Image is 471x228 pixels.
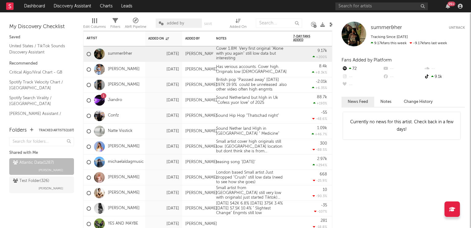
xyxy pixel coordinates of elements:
[148,50,179,58] div: [DATE]
[213,160,259,165] div: teasing song '[DATE]'
[371,41,407,45] span: 9.17k fans this week
[9,69,68,76] a: Critical Algo/Viral Chart - GB
[398,97,439,107] button: Change History
[312,132,327,136] div: +46.7 %
[9,110,68,123] a: [PERSON_NAME] Assistant / [GEOGRAPHIC_DATA]
[108,67,140,72] a: [PERSON_NAME]
[110,15,120,33] div: Filters
[87,36,133,40] div: Artist
[148,220,179,228] div: [DATE]
[312,117,327,121] div: -48.6 %
[293,35,318,42] span: 7-Day Fans Added
[342,58,392,62] span: Fans Added by Platform
[108,144,140,149] a: [PERSON_NAME]
[316,80,327,84] div: -2.01k
[323,188,327,192] div: 10
[185,160,217,165] div: [PERSON_NAME]
[213,201,290,216] div: [DATE] 542K 6.8% [DATE] 375K 3.4% [DATE] 57.5K 10.4% " Slightest Change" Engmts still low
[39,185,63,192] span: [PERSON_NAME]
[185,113,217,118] div: [PERSON_NAME]
[185,191,217,196] div: [PERSON_NAME]
[9,158,74,175] a: Atlantic Data(1287)[PERSON_NAME]
[9,43,68,55] a: United States / TikTok Sounds Discovery Assistant
[213,95,290,105] div: Sound Netherland but hIgh in Uk "Cofess yuor love" of 2025
[148,66,179,73] div: [DATE]
[213,113,282,118] div: Sound Hip Hop "Thatschad night"
[185,67,217,72] div: [PERSON_NAME]
[167,21,184,25] span: added by
[313,148,327,152] div: -88.5 %
[342,65,383,73] div: 72
[108,82,140,87] a: [PERSON_NAME]
[213,65,290,74] div: Has verious accounts. Cover high. Originals low [DEMOGRAPHIC_DATA]
[313,101,327,105] div: +193 %
[108,113,119,118] a: Confz
[148,205,179,212] div: [DATE]
[185,82,217,87] div: [PERSON_NAME]
[148,174,179,181] div: [DATE]
[108,221,138,226] a: YES AND MAYBE
[9,79,68,91] a: Spotify Track Velocity Chart / [GEOGRAPHIC_DATA]
[371,25,402,30] span: summer&her
[321,111,327,115] div: -55
[83,15,106,33] div: Edit Columns
[424,65,465,73] div: --
[9,149,74,157] div: Shared with Me
[185,98,217,103] div: [PERSON_NAME]
[317,95,327,99] div: 88.7k
[110,23,120,31] div: Filters
[374,97,398,107] button: Notes
[313,179,327,183] div: -25.9 %
[13,159,54,167] div: Atlantic Data ( 1287 )
[213,126,290,136] div: Sound Nether land HIgh in [GEOGRAPHIC_DATA] " Medicine"
[213,170,290,185] div: London based Small artist Just dropped "Crush" still low data (need to see how she goes)
[13,177,49,185] div: Test Folder ( 326 )
[148,112,179,120] div: [DATE]
[342,97,374,107] button: News Feed
[213,78,290,92] div: British pop "Passsed away" [DATE] 197K 19.9% could be unreleased .also other video often high engmts
[125,15,146,33] div: A&R Pipeline
[9,137,74,146] input: Search for folders...
[108,159,144,165] a: michaelaldagmusic
[185,175,217,180] div: [PERSON_NAME]
[148,81,179,89] div: [DATE]
[185,222,217,226] div: [PERSON_NAME]
[449,25,465,31] button: Untrack
[9,34,74,41] div: Saved
[230,23,247,31] div: Added On
[213,186,290,200] div: Small artist from [GEOGRAPHIC_DATA] still very low with originals( just started Tiktok) Cover 45....
[108,190,140,196] a: [PERSON_NAME]
[108,51,132,57] a: summer&her
[446,4,450,9] button: 99+
[39,167,63,174] span: [PERSON_NAME]
[321,203,327,207] div: -35
[185,144,217,149] div: [PERSON_NAME]
[108,206,140,211] a: [PERSON_NAME]
[108,129,133,134] a: Natte Visstick
[383,73,424,81] div: --
[125,23,146,31] div: A&R Pipeline
[317,157,327,161] div: 2.97k
[342,81,383,89] div: --
[9,95,68,107] a: Spotify Search Virality / [GEOGRAPHIC_DATA]
[317,49,327,53] div: 9.17k
[148,143,179,150] div: [DATE]
[424,73,465,81] div: 9.1k
[9,60,74,67] div: Recommended
[185,206,217,211] div: [PERSON_NAME]
[185,129,217,134] div: [PERSON_NAME]
[204,22,212,26] button: Save
[335,2,428,10] input: Search for artists
[216,37,278,40] div: Notes
[342,73,383,81] div: --
[312,86,327,90] div: +6.35 %
[9,127,27,134] div: Folders
[185,52,217,57] div: [PERSON_NAME]
[320,172,327,176] div: 668
[185,37,201,40] div: Added By
[148,189,179,197] div: [DATE]
[148,97,179,104] div: [DATE]
[321,219,327,223] div: 281
[148,128,179,135] div: [DATE]
[383,65,424,73] div: --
